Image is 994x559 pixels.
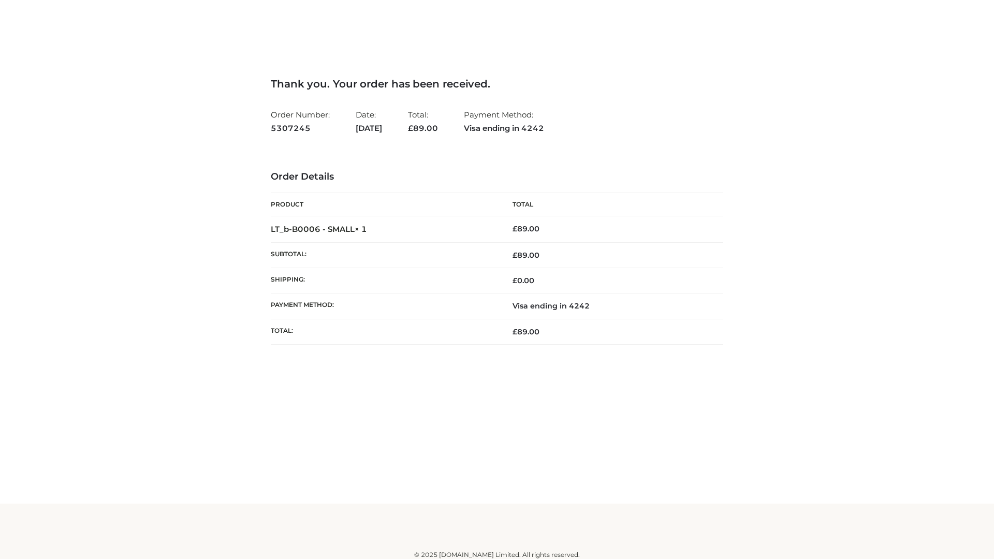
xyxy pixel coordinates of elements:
bdi: 0.00 [513,276,534,285]
th: Subtotal: [271,242,497,268]
th: Total: [271,319,497,344]
span: £ [408,123,413,133]
h3: Thank you. Your order has been received. [271,78,723,90]
th: Product [271,193,497,216]
td: Visa ending in 4242 [497,293,723,319]
strong: × 1 [355,224,367,234]
strong: [DATE] [356,122,382,135]
th: Payment method: [271,293,497,319]
span: £ [513,327,517,336]
strong: Visa ending in 4242 [464,122,544,135]
li: Payment Method: [464,106,544,137]
strong: 5307245 [271,122,330,135]
span: 89.00 [408,123,438,133]
li: Total: [408,106,438,137]
strong: LT_b-B0006 - SMALL [271,224,367,234]
span: £ [513,251,517,260]
span: 89.00 [513,251,539,260]
h3: Order Details [271,171,723,183]
bdi: 89.00 [513,224,539,233]
th: Shipping: [271,268,497,293]
li: Date: [356,106,382,137]
th: Total [497,193,723,216]
span: 89.00 [513,327,539,336]
span: £ [513,224,517,233]
li: Order Number: [271,106,330,137]
span: £ [513,276,517,285]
